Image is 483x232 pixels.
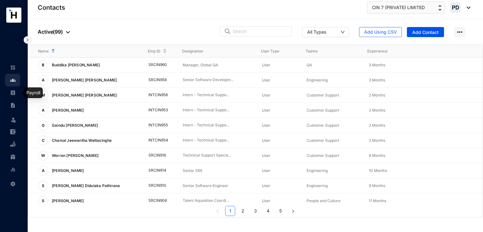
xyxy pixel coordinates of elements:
[138,163,173,178] td: SRCIN914
[183,183,252,189] p: Senior Software Engineer
[369,198,386,203] span: 11 Months
[138,193,173,208] td: SRCIN906
[357,45,419,58] th: Experience
[183,107,252,113] p: Intern - Technical Suppo...
[48,105,86,115] p: [PERSON_NAME]
[42,139,45,142] span: C
[42,63,44,67] span: B
[224,28,231,35] img: search.8ce656024d3affaeffe32e5b30621cb7.svg
[38,28,70,36] p: Active ( 99 )
[10,129,16,135] img: expense-unselected.2edcf0507c847f3e9e96.svg
[183,92,252,98] p: Intern - Technical Suppo...
[138,133,173,148] td: INTCIN954
[5,74,20,86] li: Contacts
[138,178,173,193] td: SRCIN910
[364,29,397,35] span: Add Using CSV
[172,45,251,58] th: Designation
[262,78,270,82] span: User
[454,27,465,37] img: more-horizontal.eedb2faff8778e1aceccc67cc90ae3cb.svg
[183,152,252,158] p: Technical Support Specia...
[10,77,16,83] img: people.b0bd17028ad2877b116a.svg
[251,45,296,58] th: User Type
[183,62,252,68] p: Manager, Global QA
[48,75,119,85] p: [PERSON_NAME] [PERSON_NAME]
[5,99,20,112] li: Contracts
[5,86,20,99] li: Payroll
[407,27,444,37] button: Add Contact
[48,151,101,161] p: Worren [PERSON_NAME]
[5,138,20,151] li: Loan
[307,122,358,129] p: Customer Support
[213,206,223,216] li: Previous Page
[42,184,44,188] span: S
[307,62,358,68] p: QA
[213,206,223,216] button: left
[148,48,160,54] span: Emp ID
[225,206,235,216] li: 1
[262,138,270,143] span: User
[183,77,252,83] p: Senior Software Developm...
[369,78,385,82] span: 3 Months
[48,196,86,206] p: [PERSON_NAME]
[5,125,20,138] li: Expenses
[291,209,295,213] span: right
[38,48,49,54] span: Name
[10,181,16,187] img: settings-unselected.1febfda315e6e19643a1.svg
[225,206,235,216] a: 1
[288,206,298,216] li: Next Page
[276,206,285,216] a: 5
[307,183,358,189] p: Engineering
[48,120,100,130] p: Gaindu [PERSON_NAME]
[138,148,173,163] td: SRCIN916
[341,30,345,34] span: down
[369,123,385,128] span: 2 Months
[138,73,173,88] td: SRCIN958
[307,198,358,204] p: People and Culture
[288,206,298,216] button: right
[262,168,270,173] span: User
[250,206,260,216] li: 3
[238,206,247,216] a: 2
[5,61,20,74] li: Home
[24,36,31,44] img: nav-icon-right.af6afadce00d159da59955279c43614e.svg
[138,45,172,58] th: Emp ID
[438,5,441,11] img: up-down-arrow.74152d26bf9780fbf563ca9c90304185.svg
[369,168,387,173] span: 10 Months
[307,168,358,174] p: Engineering
[66,31,70,33] img: dropdown-black.8e83cc76930a90b1a4fdb6d089b7bf3a.svg
[262,183,270,188] span: User
[48,181,122,191] p: [PERSON_NAME] Didulaka Pathirana
[138,118,173,133] td: INTCIN955
[38,3,65,12] p: Contacts
[262,153,270,158] span: User
[10,102,16,108] img: contract-unselected.99e2b2107c0a7dd48938.svg
[183,198,252,204] p: Talent Aquasition Coordi...
[251,206,260,216] a: 3
[263,206,273,216] a: 4
[42,93,45,97] span: M
[48,135,114,146] p: Chamal Jeewantha Wettasinghe
[302,27,349,37] button: All Types
[307,107,358,113] p: Customer Support
[367,1,445,14] button: CIN 7 (PRIVATE) LIMITED
[372,4,425,11] span: CIN 7 (PRIVATE) LIMITED
[10,154,16,160] img: gratuity-unselected.a8c340787eea3cf492d7.svg
[369,153,385,158] span: 8 Months
[138,103,173,118] td: INTCIN953
[48,90,119,100] p: [PERSON_NAME] [PERSON_NAME]
[183,122,252,128] p: Intern - Technical Suppo...
[183,137,252,143] p: Intern - Technical Suppo...
[42,199,44,203] span: S
[464,7,470,9] img: dropdown-black.8e83cc76930a90b1a4fdb6d089b7bf3a.svg
[42,78,45,82] span: A
[10,90,16,96] img: payroll-unselected.b590312f920e76f0c668.svg
[262,93,270,97] span: User
[138,88,173,103] td: INTCIN956
[262,123,270,128] span: User
[369,63,385,67] span: 3 Months
[41,154,45,157] span: W
[5,163,20,176] li: Reports
[307,29,326,35] div: All Types
[307,137,358,144] p: Customer Support
[307,77,358,83] p: Engineering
